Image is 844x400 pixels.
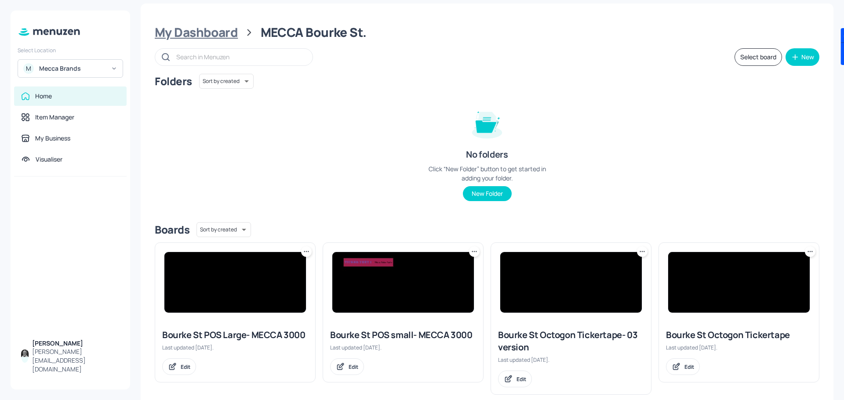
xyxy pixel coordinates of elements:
div: Edit [349,363,358,371]
div: Select Location [18,47,123,54]
button: New [786,48,819,66]
img: 2025-08-06-1754462100483jvj1c9s92kq.jpeg [500,252,642,313]
img: 2025-08-07-1754545079929e4le872z77g.jpeg [164,252,306,313]
div: Last updated [DATE]. [162,344,308,351]
div: Last updated [DATE]. [666,344,812,351]
div: Edit [684,363,694,371]
div: MECCA Bourke St. [261,25,367,40]
div: Bourke St POS small- MECCA 3000 [330,329,476,341]
div: Mecca Brands [39,64,105,73]
img: folder-empty [465,101,509,145]
img: 2025-08-07-1754548482529yr91a2ofs4h.jpeg [332,252,474,313]
div: Bourke St Octogon Tickertape- 03 version [498,329,644,353]
input: Search in Menuzen [176,50,304,63]
div: Item Manager [35,113,74,122]
div: Bourke St POS Large- MECCA 3000 [162,329,308,341]
img: 2025-08-05-1754362278514qlvgptahdv.jpeg [668,252,810,313]
div: Folders [155,74,192,88]
button: Select board [735,48,782,66]
div: Click “New Folder” button to get started in adding your folder. [421,164,553,183]
div: New [801,54,814,60]
div: Last updated [DATE]. [330,344,476,351]
div: [PERSON_NAME][EMAIL_ADDRESS][DOMAIN_NAME] [32,347,120,374]
div: Edit [181,363,190,371]
div: Visualiser [36,155,62,164]
button: New Folder [463,186,512,201]
div: Boards [155,223,189,237]
div: [PERSON_NAME] [32,339,120,348]
div: No folders [466,148,508,161]
div: Last updated [DATE]. [498,356,644,364]
div: Edit [517,375,526,383]
img: ACg8ocJItZA9VdYFSfY2MAB19mXKoZM64yMQeuMi-eeW_pslaQ=s96-c [21,350,29,357]
div: M [23,63,34,74]
div: Home [35,92,52,101]
div: Bourke St Octogon Tickertape [666,329,812,341]
div: Sort by created [199,72,254,90]
div: Sort by created [196,221,251,238]
div: My Dashboard [155,25,238,40]
div: My Business [35,134,70,143]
